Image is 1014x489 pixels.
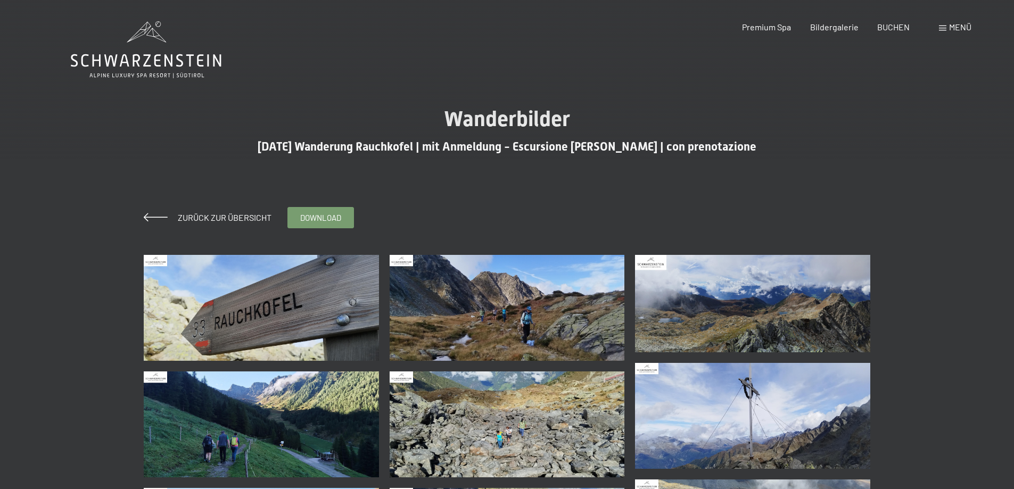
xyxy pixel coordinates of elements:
[288,208,353,228] a: download
[144,212,271,222] a: Zurück zur Übersicht
[300,212,341,223] span: download
[390,371,625,477] img: 16-09-2025
[632,250,873,358] a: 16-09-2025
[387,366,628,483] a: 16-09-2025
[877,22,910,32] a: BUCHEN
[632,358,873,474] a: 16-09-2025
[141,366,382,483] a: 16-09-2025
[635,363,870,469] img: 16-09-2025
[141,250,382,366] a: 16-09-2025
[635,255,870,352] img: 16-09-2025
[444,106,570,131] span: Wanderbilder
[144,255,379,361] img: 16-09-2025
[387,250,628,366] a: 16-09-2025
[258,140,756,153] span: [DATE] Wanderung Rauchkofel | mit Anmeldung - Escursione [PERSON_NAME] | con prenotazione
[144,371,379,477] img: 16-09-2025
[742,22,791,32] a: Premium Spa
[810,22,859,32] a: Bildergalerie
[949,22,971,32] span: Menü
[390,255,625,361] img: 16-09-2025
[169,212,271,222] span: Zurück zur Übersicht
